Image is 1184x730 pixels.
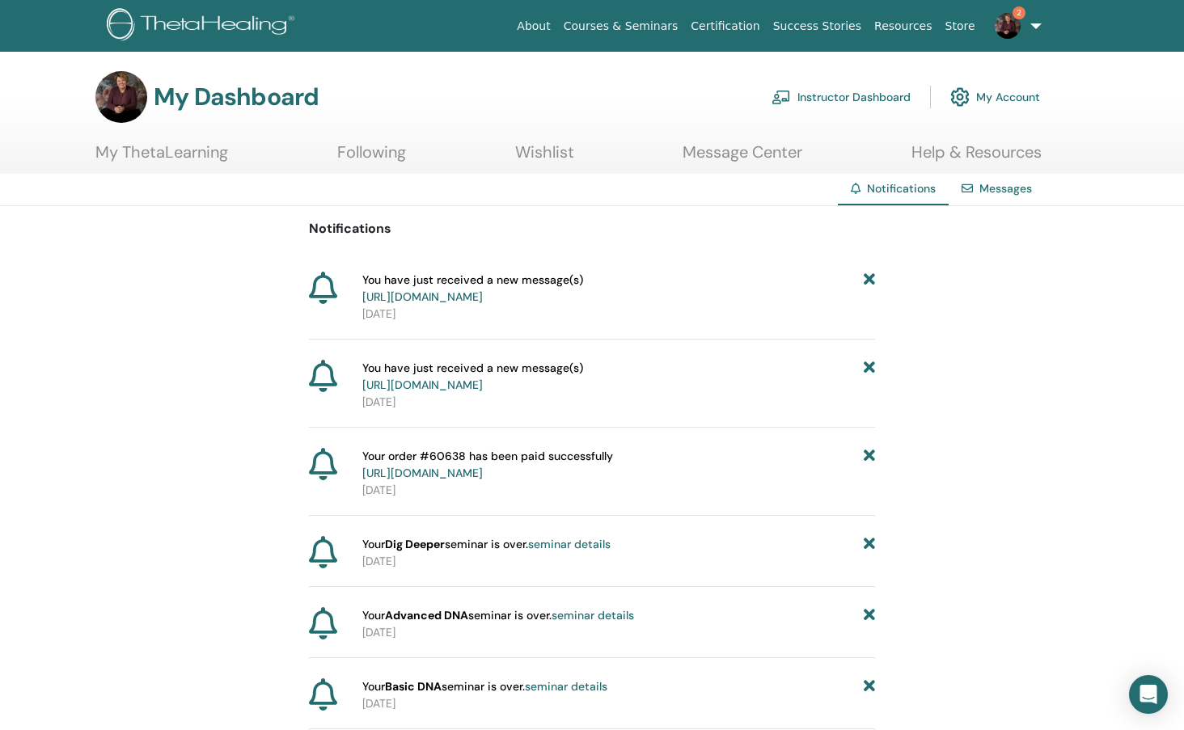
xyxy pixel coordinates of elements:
a: [URL][DOMAIN_NAME] [362,466,483,480]
a: Resources [868,11,939,41]
strong: Dig Deeper [385,537,445,551]
span: Your seminar is over. [362,678,607,695]
p: [DATE] [362,306,875,323]
a: Instructor Dashboard [772,79,911,115]
img: cog.svg [950,83,970,111]
a: Store [939,11,982,41]
a: About [510,11,556,41]
img: logo.png [107,8,300,44]
span: You have just received a new message(s) [362,272,583,306]
a: My ThetaLearning [95,142,228,174]
img: chalkboard-teacher.svg [772,90,791,104]
span: Your order #60638 has been paid successfully [362,448,613,482]
a: seminar details [528,537,611,551]
p: [DATE] [362,624,875,641]
img: default.jpg [95,71,147,123]
p: [DATE] [362,553,875,570]
span: Your seminar is over. [362,536,611,553]
a: Messages [979,181,1032,196]
a: [URL][DOMAIN_NAME] [362,289,483,304]
a: seminar details [552,608,634,622]
p: [DATE] [362,482,875,499]
a: Certification [684,11,766,41]
a: seminar details [525,679,607,694]
img: default.jpg [995,13,1021,39]
a: Help & Resources [911,142,1042,174]
span: You have just received a new message(s) [362,360,583,394]
p: Notifications [309,219,875,238]
a: Message Center [683,142,802,174]
span: 2 [1013,6,1025,19]
h3: My Dashboard [154,82,319,112]
a: Following [337,142,406,174]
strong: Basic DNA [385,679,442,694]
span: Your seminar is over. [362,607,634,624]
a: Courses & Seminars [557,11,685,41]
a: My Account [950,79,1040,115]
a: Wishlist [515,142,574,174]
a: Success Stories [767,11,868,41]
div: Open Intercom Messenger [1129,675,1168,714]
a: [URL][DOMAIN_NAME] [362,378,483,392]
strong: Advanced DNA [385,608,468,622]
p: [DATE] [362,394,875,411]
p: [DATE] [362,695,875,712]
span: Notifications [867,181,936,196]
